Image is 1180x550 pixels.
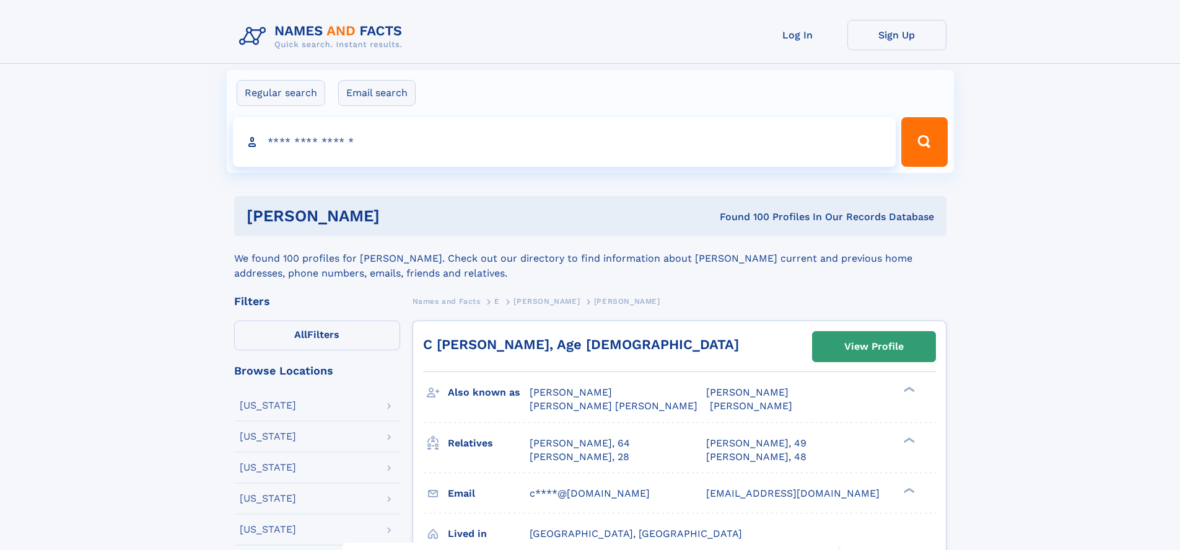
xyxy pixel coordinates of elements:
div: [US_STATE] [240,432,296,441]
span: [EMAIL_ADDRESS][DOMAIN_NAME] [706,487,880,499]
h1: [PERSON_NAME] [247,208,550,224]
a: [PERSON_NAME] [514,293,580,309]
span: [PERSON_NAME] [594,297,660,306]
label: Filters [234,321,400,350]
button: Search Button [901,117,947,167]
div: ❯ [901,386,916,394]
div: We found 100 profiles for [PERSON_NAME]. Check out our directory to find information about [PERSO... [234,236,946,281]
div: Browse Locations [234,365,400,376]
div: ❯ [901,436,916,444]
a: Names and Facts [413,293,481,309]
label: Email search [338,80,416,106]
a: [PERSON_NAME], 64 [530,437,630,450]
h3: Lived in [448,523,530,544]
h3: Email [448,483,530,504]
a: [PERSON_NAME], 49 [706,437,806,450]
span: [PERSON_NAME] [710,400,792,412]
div: Found 100 Profiles In Our Records Database [549,210,934,224]
a: Log In [748,20,847,50]
a: View Profile [813,332,935,361]
div: [US_STATE] [240,525,296,534]
div: ❯ [901,486,916,494]
div: View Profile [844,332,904,361]
span: [PERSON_NAME] [PERSON_NAME] [530,400,697,412]
div: [US_STATE] [240,463,296,472]
a: C [PERSON_NAME], Age [DEMOGRAPHIC_DATA] [423,337,739,352]
a: [PERSON_NAME], 48 [706,450,806,464]
span: [GEOGRAPHIC_DATA], [GEOGRAPHIC_DATA] [530,528,742,539]
div: [US_STATE] [240,494,296,503]
span: All [294,329,307,340]
a: E [494,293,500,309]
a: [PERSON_NAME], 28 [530,450,629,464]
h3: Also known as [448,382,530,403]
label: Regular search [237,80,325,106]
span: [PERSON_NAME] [530,386,612,398]
span: [PERSON_NAME] [514,297,580,306]
h3: Relatives [448,433,530,454]
div: Filters [234,296,400,307]
span: E [494,297,500,306]
div: [US_STATE] [240,401,296,410]
span: [PERSON_NAME] [706,386,789,398]
img: Logo Names and Facts [234,20,413,53]
a: Sign Up [847,20,946,50]
input: search input [233,117,896,167]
